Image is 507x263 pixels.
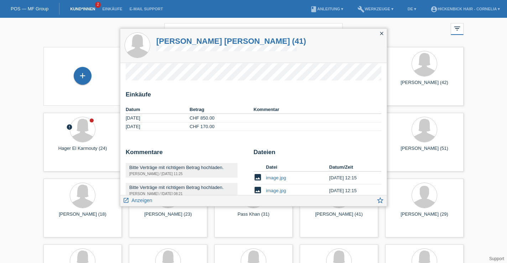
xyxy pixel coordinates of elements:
th: Datum/Zeit [329,163,371,172]
div: [PERSON_NAME] (18) [49,211,116,223]
div: [PERSON_NAME] (41) [305,211,372,223]
td: [DATE] 12:15 [329,184,371,197]
i: book [310,6,317,13]
i: filter_list [453,25,461,32]
th: Datum [126,105,190,114]
i: build [357,6,365,13]
th: Kommentar [254,105,381,114]
div: [PERSON_NAME] / [DATE] 11:25 [129,172,234,176]
a: image.jpg [266,188,286,193]
td: [DATE] 12:15 [329,172,371,184]
div: Kund*in hinzufügen [74,70,91,82]
a: E-Mail Support [126,7,167,11]
th: Datei [266,163,329,172]
div: Bitte Verträge mit richtigem Betrag hochladen. [129,165,234,170]
i: image [254,173,262,182]
div: Hager El Karmouty (24) [49,146,116,157]
a: Einkäufe [99,7,126,11]
i: star_border [376,196,384,204]
a: POS — MF Group [11,6,48,11]
a: DE ▾ [404,7,420,11]
i: launch [123,197,129,204]
a: image.jpg [266,175,286,180]
span: 2 [95,2,101,8]
i: error [66,124,73,130]
td: CHF 850.00 [190,114,254,122]
span: Anzeigen [131,198,152,203]
i: account_circle [430,6,438,13]
td: [DATE] [126,114,190,122]
div: [PERSON_NAME] (29) [391,211,458,223]
td: [DATE] [126,122,190,131]
th: Betrag [190,105,254,114]
a: bookAnleitung ▾ [307,7,347,11]
td: CHF 170.00 [190,122,254,131]
a: buildWerkzeuge ▾ [354,7,397,11]
a: Support [489,256,504,261]
a: account_circleHickenbick Hair - Cornelia ▾ [427,7,503,11]
div: [PERSON_NAME] (51) [391,146,458,157]
div: [PERSON_NAME] (42) [391,80,458,91]
div: Bitte Verträge mit richtigem Betrag hochladen. [129,185,234,190]
a: star_border [376,197,384,206]
i: close [379,31,385,36]
div: [PERSON_NAME] / [DATE] 08:21 [129,192,234,196]
div: Pass Khan (31) [220,211,287,223]
a: [PERSON_NAME] [PERSON_NAME] (41) [156,37,306,46]
input: Suche... [164,23,343,40]
div: Unbestätigt, in Bearbeitung [66,124,73,131]
a: Kund*innen [67,7,99,11]
a: launch Anzeigen [123,195,152,204]
h2: Dateien [254,149,381,159]
div: [PERSON_NAME] (23) [135,211,202,223]
h2: Einkäufe [126,91,381,102]
i: image [254,186,262,194]
h2: Kommentare [126,149,248,159]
